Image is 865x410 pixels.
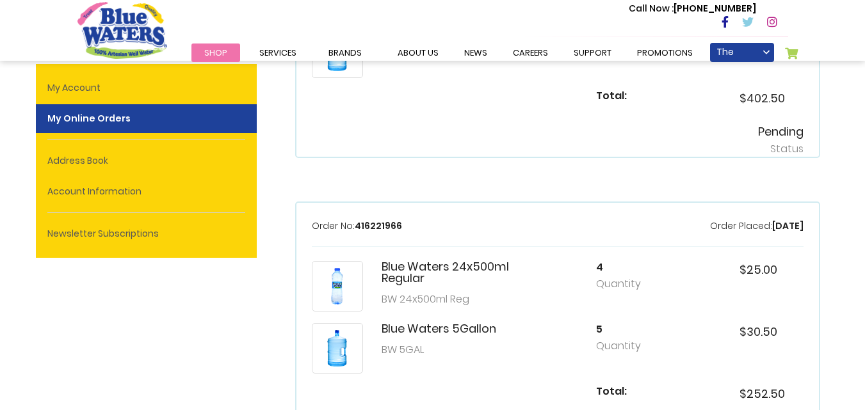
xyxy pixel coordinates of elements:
[312,219,402,233] p: 416221966
[596,385,660,397] h5: Total:
[710,219,772,232] span: Order Placed:
[740,90,785,106] span: $402.50
[36,146,257,175] a: Address Book
[740,324,777,340] span: $30.50
[328,47,362,59] span: Brands
[740,386,785,402] span: $252.50
[36,219,257,248] a: Newsletter Subscriptions
[500,43,561,62] a: careers
[596,261,660,273] h5: 4
[382,342,496,358] p: BW 5GAL
[312,219,355,232] span: Order No:
[710,43,774,62] a: The Dreamy Creamy Ice Cream Co Ltd
[312,141,804,157] p: Status
[204,47,227,59] span: Shop
[259,47,296,59] span: Services
[596,338,660,354] p: Quantity
[710,219,804,233] p: [DATE]
[451,43,500,62] a: News
[624,43,706,62] a: Promotions
[596,276,660,292] p: Quantity
[596,90,660,102] h5: Total:
[629,2,756,15] p: [PHONE_NUMBER]
[385,43,451,62] a: about us
[382,261,517,284] h5: Blue Waters 24x500ml Regular
[561,43,624,62] a: support
[382,292,517,307] p: BW 24x500ml Reg
[312,125,804,139] h5: Pending
[740,262,777,278] span: $25.00
[36,74,257,102] a: My Account
[36,104,257,133] strong: My Online Orders
[629,2,674,15] span: Call Now :
[77,2,167,58] a: store logo
[382,323,496,335] h5: Blue Waters 5Gallon
[596,323,660,335] h5: 5
[36,177,257,206] a: Account Information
